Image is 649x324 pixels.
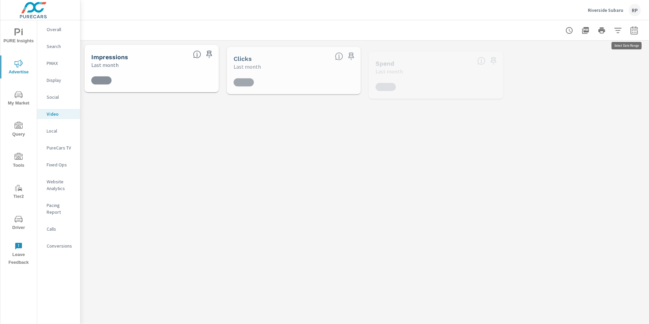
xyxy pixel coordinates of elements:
p: Overall [47,26,75,33]
p: PureCars TV [47,144,75,151]
h5: Spend [376,60,394,67]
span: The number of times an ad was shown on your behalf. [193,50,201,59]
div: Local [37,126,80,136]
div: Conversions [37,241,80,251]
p: Last month [234,63,261,71]
h5: Clicks [234,55,252,62]
p: Riverside Subaru [588,7,623,13]
h5: Impressions [91,53,128,61]
div: Display [37,75,80,85]
button: "Export Report to PDF" [579,24,592,37]
span: The number of times an ad was clicked by a consumer. [335,52,343,60]
span: Tier2 [2,184,35,201]
span: PURE Insights [2,28,35,45]
span: My Market [2,91,35,107]
span: Leave Feedback [2,242,35,267]
p: Last month [91,61,119,69]
div: Calls [37,224,80,234]
span: Save this to your personalized report [488,55,499,66]
div: Social [37,92,80,102]
div: RP [629,4,641,16]
div: Search [37,41,80,51]
span: Tools [2,153,35,169]
span: Save this to your personalized report [204,49,215,60]
div: Fixed Ops [37,160,80,170]
div: nav menu [0,20,37,269]
p: Conversions [47,242,75,249]
span: Advertise [2,60,35,76]
p: Fixed Ops [47,161,75,168]
div: PMAX [37,58,80,68]
button: Apply Filters [611,24,625,37]
div: Website Analytics [37,177,80,193]
p: Last month [376,67,403,75]
span: Driver [2,215,35,232]
p: Calls [47,226,75,232]
p: Video [47,111,75,117]
p: PMAX [47,60,75,67]
p: Local [47,128,75,134]
div: PureCars TV [37,143,80,153]
p: Pacing Report [47,202,75,215]
p: Search [47,43,75,50]
button: Print Report [595,24,608,37]
p: Display [47,77,75,84]
div: Overall [37,24,80,34]
div: Pacing Report [37,200,80,217]
p: Social [47,94,75,100]
p: Website Analytics [47,178,75,192]
span: The amount of money spent on advertising during the period. [477,57,485,65]
span: Query [2,122,35,138]
span: Save this to your personalized report [346,51,357,62]
div: Video [37,109,80,119]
